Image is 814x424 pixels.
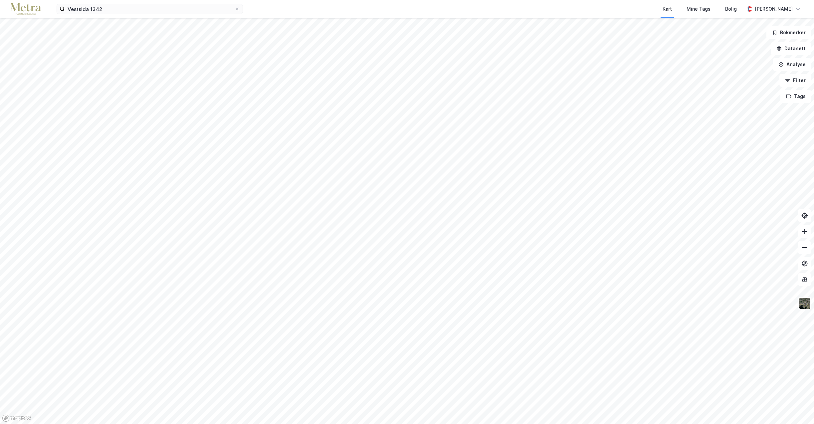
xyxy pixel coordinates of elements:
div: [PERSON_NAME] [755,5,793,13]
a: Mapbox homepage [2,414,31,422]
button: Tags [780,90,811,103]
div: Mine Tags [687,5,711,13]
button: Analyse [773,58,811,71]
button: Filter [779,74,811,87]
div: Bolig [725,5,737,13]
button: Bokmerker [766,26,811,39]
input: Søk på adresse, matrikkel, gårdeiere, leietakere eller personer [65,4,235,14]
img: 9k= [798,297,811,310]
div: Kontrollprogram for chat [781,392,814,424]
div: Kart [663,5,672,13]
img: metra-logo.256734c3b2bbffee19d4.png [11,3,41,15]
iframe: Chat Widget [781,392,814,424]
button: Datasett [771,42,811,55]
